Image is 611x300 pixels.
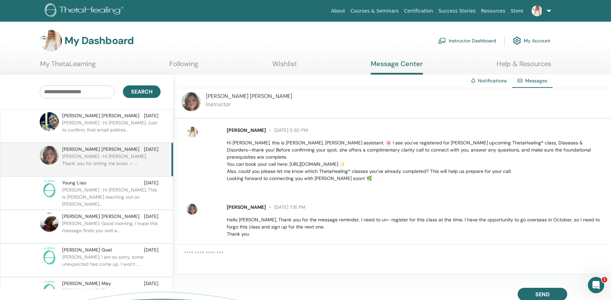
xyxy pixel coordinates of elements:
p: [PERSON_NAME] : Hi [PERSON_NAME], This is [PERSON_NAME] reaching out on [PERSON_NAME]... [62,186,161,207]
span: Send [535,291,550,298]
span: [DATE] [144,213,159,220]
img: default.jpg [40,146,59,165]
p: [PERSON_NAME]: I am so sorry, some unexpected has come up. I won’t ... [62,254,161,274]
span: [PERSON_NAME] Goel [62,246,112,254]
img: cog.svg [513,35,521,46]
span: 1 [602,277,607,282]
span: [DATE] [144,246,159,254]
img: default.jpg [40,213,59,232]
button: Search [123,85,161,98]
p: [PERSON_NAME] : Hi [PERSON_NAME], Thank you for letting me know — ... [62,153,161,173]
p: Instructor [206,100,292,108]
img: default.jpg [187,127,198,138]
a: Resources [478,5,508,17]
img: no-photo.png [40,246,59,265]
span: [PERSON_NAME] [227,204,266,210]
p: Hi [PERSON_NAME], this is [PERSON_NAME], [PERSON_NAME] assistant. 🌸 I see you’ve registered for [... [227,139,603,182]
span: [DATE] [144,179,159,186]
a: Instructor Dashboard [438,33,496,48]
a: Help & Resources [497,60,551,73]
span: [DATE] [144,112,159,119]
a: Following [169,60,198,73]
img: default.jpg [40,30,62,52]
span: [PERSON_NAME] May [62,280,111,287]
a: My ThetaLearning [40,60,96,73]
span: Search [131,88,152,95]
img: default.jpg [532,5,542,16]
span: [DATE] [144,146,159,153]
img: chalkboard-teacher.svg [438,38,446,44]
span: Messages [525,78,547,84]
a: Message Center [371,60,423,75]
a: Success Stories [436,5,478,17]
p: [PERSON_NAME]: Good morning. I hope this message finds you well a... [62,220,161,240]
img: no-photo.png [40,179,59,198]
span: [DATE] [144,280,159,287]
span: [PERSON_NAME] [PERSON_NAME] [206,93,292,100]
iframe: Intercom live chat [588,277,604,293]
a: Wishlist [272,60,297,73]
img: default.jpg [187,204,198,215]
span: [PERSON_NAME] [227,127,266,133]
span: [DATE] 5:30 PM [266,127,308,133]
span: [PERSON_NAME] [PERSON_NAME] [62,213,140,220]
a: Notifications [478,78,507,84]
img: no-photo.png [40,280,59,299]
a: Store [508,5,526,17]
a: Courses & Seminars [348,5,402,17]
img: default.jpg [182,92,201,111]
span: [PERSON_NAME] [PERSON_NAME] [62,146,140,153]
p: Hello [PERSON_NAME], Thank you for the message reminder, I need to un- register for this class at... [227,216,603,238]
img: default.jpg [40,112,59,131]
p: [PERSON_NAME] : Hi [PERSON_NAME], Just to confirm, that email addres... [62,119,161,140]
img: logo.png [45,3,126,19]
a: About [328,5,348,17]
a: My Account [513,33,551,48]
span: [PERSON_NAME] [PERSON_NAME] [62,112,140,119]
a: Certification [401,5,436,17]
h3: My Dashboard [64,35,134,47]
span: [DATE] 7:16 PM [266,204,305,210]
span: Young Liao [62,179,86,186]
